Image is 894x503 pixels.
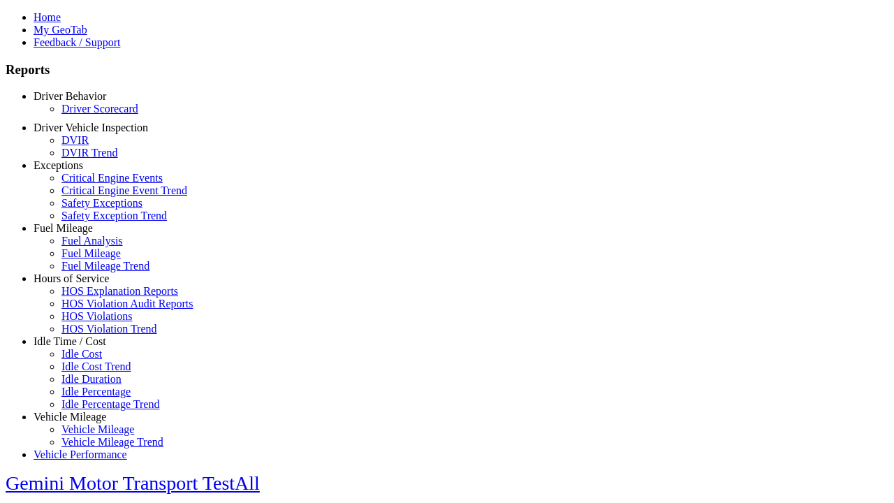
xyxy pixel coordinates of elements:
a: Home [34,11,61,23]
a: Idle Cost Trend [61,360,131,372]
a: DVIR [61,134,89,146]
a: Fuel Mileage [34,222,93,234]
a: Feedback / Support [34,36,120,48]
a: Critical Engine Event Trend [61,184,187,196]
a: Fuel Analysis [61,235,123,247]
a: Driver Vehicle Inspection [34,122,148,133]
a: Idle Percentage [61,386,131,398]
a: HOS Violation Trend [61,323,157,335]
a: Idle Percentage Trend [61,398,159,410]
a: Vehicle Mileage [61,423,134,435]
a: HOS Violations [61,310,132,322]
a: Vehicle Performance [34,449,127,460]
a: Fuel Mileage Trend [61,260,149,272]
a: Vehicle Mileage [34,411,106,423]
a: Idle Duration [61,373,122,385]
a: Idle Cost [61,348,102,360]
a: HOS Explanation Reports [61,285,178,297]
a: My GeoTab [34,24,87,36]
a: Hours of Service [34,272,109,284]
a: Safety Exception Trend [61,210,167,221]
a: Safety Exceptions [61,197,142,209]
a: HOS Violation Audit Reports [61,298,193,309]
a: Exceptions [34,159,83,171]
a: Fuel Mileage [61,247,121,259]
a: Idle Time / Cost [34,335,106,347]
h3: Reports [6,62,888,78]
a: Gemini Motor Transport TestAll [6,472,260,494]
a: Critical Engine Events [61,172,163,184]
a: Driver Behavior [34,90,106,102]
a: DVIR Trend [61,147,117,159]
a: Driver Scorecard [61,103,138,115]
a: Vehicle Mileage Trend [61,436,163,448]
